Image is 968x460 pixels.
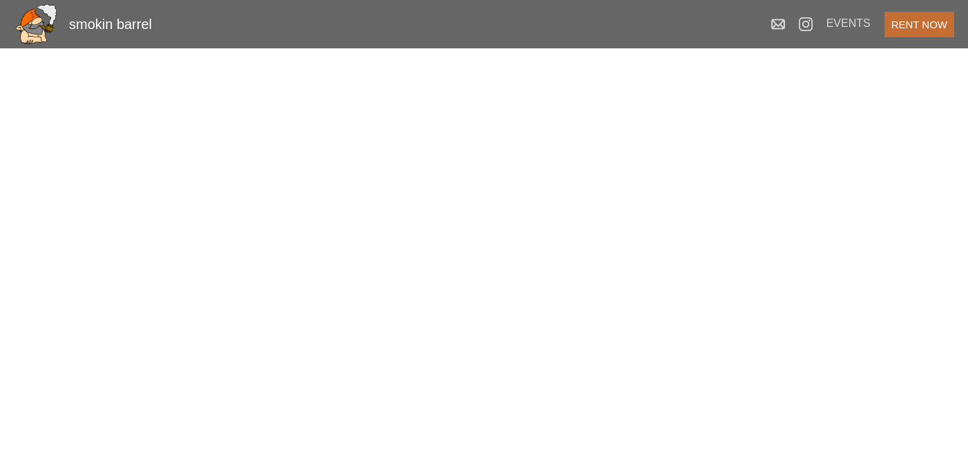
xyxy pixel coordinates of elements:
a: EVENTS [826,17,871,29]
img: smokki.png [14,2,59,47]
div: smokin barrel [69,17,152,32]
img: insta.png [799,17,813,31]
button: RENT NOW [884,12,954,37]
img: mail.png [771,17,785,31]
